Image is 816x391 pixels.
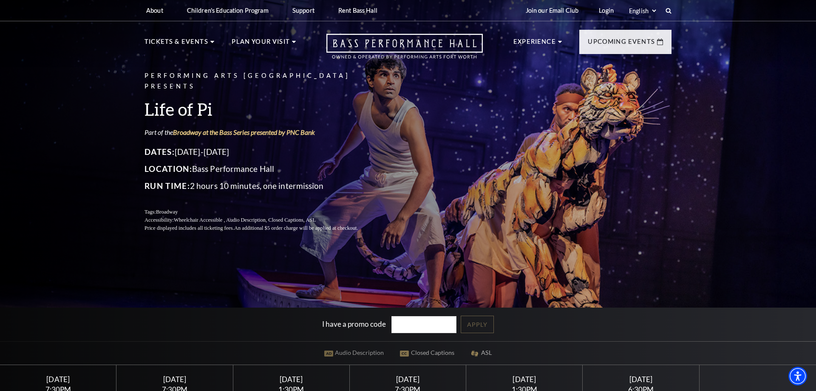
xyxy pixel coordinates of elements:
p: Accessibility: [144,216,378,224]
span: Dates: [144,147,175,157]
div: [DATE] [476,375,572,384]
h3: Life of Pi [144,98,378,120]
p: Bass Performance Hall [144,162,378,176]
select: Select: [627,7,657,15]
p: Experience [513,37,556,52]
span: Run Time: [144,181,190,191]
span: Broadway [156,209,178,215]
p: Tickets & Events [144,37,208,52]
span: Wheelchair Accessible , Audio Description, Closed Captions, ASL [174,217,316,223]
div: [DATE] [10,375,106,384]
div: [DATE] [360,375,456,384]
a: Broadway at the Bass Series presented by PNC Bank [173,128,315,136]
p: About [146,7,163,14]
p: Rent Bass Hall [338,7,377,14]
p: [DATE]-[DATE] [144,145,378,159]
p: Tags: [144,208,378,216]
div: [DATE] [243,375,339,384]
span: Location: [144,164,192,174]
p: Plan Your Visit [232,37,290,52]
p: Price displayed includes all ticketing fees. [144,224,378,232]
p: Performing Arts [GEOGRAPHIC_DATA] Presents [144,71,378,92]
p: 2 hours 10 minutes, one intermission [144,179,378,193]
p: Support [292,7,314,14]
span: An additional $5 order charge will be applied at checkout. [234,225,358,231]
p: Part of the [144,128,378,137]
div: [DATE] [127,375,223,384]
label: I have a promo code [322,319,386,328]
div: Accessibility Menu [788,367,807,385]
div: [DATE] [593,375,689,384]
p: Upcoming Events [588,37,655,52]
p: Children's Education Program [187,7,269,14]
